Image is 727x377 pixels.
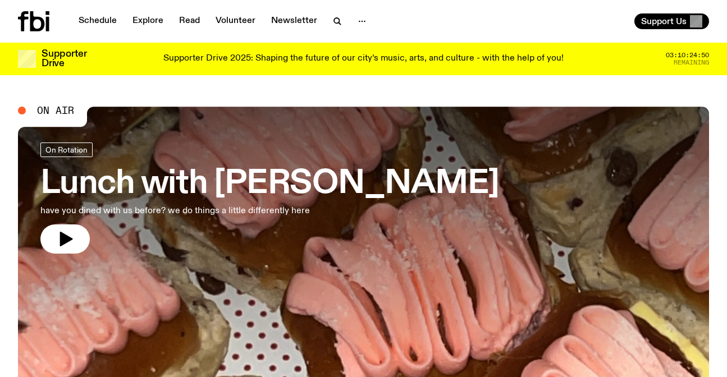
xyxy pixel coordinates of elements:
h3: Lunch with [PERSON_NAME] [40,168,499,200]
button: Support Us [634,13,709,29]
span: On Rotation [45,145,88,154]
a: On Rotation [40,142,93,157]
span: Support Us [641,16,687,26]
a: Explore [126,13,170,29]
a: Newsletter [264,13,324,29]
span: On Air [37,105,74,116]
span: Remaining [674,59,709,66]
p: Supporter Drive 2025: Shaping the future of our city’s music, arts, and culture - with the help o... [163,54,564,64]
span: 03:10:24:50 [666,52,709,58]
a: Volunteer [209,13,262,29]
p: have you dined with us before? we do things a little differently here [40,204,328,218]
h3: Supporter Drive [42,49,86,68]
a: Read [172,13,207,29]
a: Schedule [72,13,124,29]
a: Lunch with [PERSON_NAME]have you dined with us before? we do things a little differently here [40,142,499,254]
